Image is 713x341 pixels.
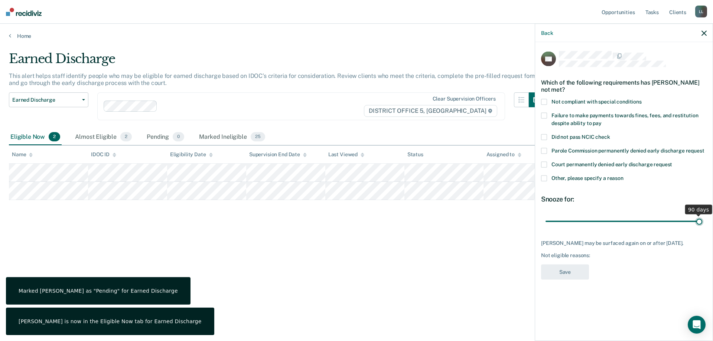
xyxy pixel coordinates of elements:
img: Recidiviz [6,8,42,16]
button: Back [541,30,553,36]
div: Almost Eligible [74,129,133,145]
span: 25 [251,132,265,142]
div: Which of the following requirements has [PERSON_NAME] not met? [541,73,707,99]
div: Name [12,151,33,158]
span: 2 [49,132,60,142]
div: Clear supervision officers [433,96,496,102]
a: Home [9,33,704,39]
div: Last Viewed [328,151,364,158]
p: This alert helps staff identify people who may be eligible for earned discharge based on IDOC’s c... [9,72,538,86]
div: [PERSON_NAME] is now in the Eligible Now tab for Earned Discharge [19,318,202,325]
span: Court permanently denied early discharge request [551,161,672,167]
div: 90 days [685,204,712,214]
div: Pending [145,129,186,145]
div: Open Intercom Messenger [688,316,706,334]
div: Status [407,151,423,158]
div: L L [695,6,707,17]
button: Save [541,265,589,280]
div: IDOC ID [91,151,116,158]
div: Marked [PERSON_NAME] as "Pending" for Earned Discharge [19,288,178,294]
div: Assigned to [486,151,521,158]
span: Earned Discharge [12,97,79,103]
span: Other, please specify a reason [551,175,624,181]
div: [PERSON_NAME] may be surfaced again on or after [DATE]. [541,240,707,246]
span: Parole Commission permanently denied early discharge request [551,148,704,154]
span: Not compliant with special conditions [551,99,642,105]
div: Marked Ineligible [198,129,266,145]
div: Eligible Now [9,129,62,145]
div: Not eligible reasons: [541,252,707,259]
span: DISTRICT OFFICE 5, [GEOGRAPHIC_DATA] [364,105,497,117]
div: Eligibility Date [170,151,213,158]
span: Failure to make payments towards fines, fees, and restitution despite ability to pay [551,112,698,126]
div: Snooze for: [541,195,707,203]
span: 2 [120,132,132,142]
div: Earned Discharge [9,51,544,72]
div: Supervision End Date [249,151,307,158]
span: 0 [173,132,184,142]
span: Did not pass NCIC check [551,134,610,140]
